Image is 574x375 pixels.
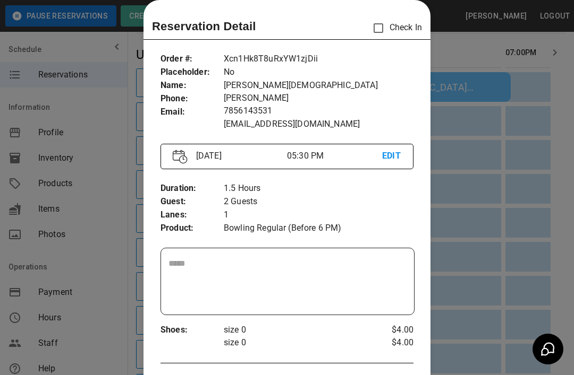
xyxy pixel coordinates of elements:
[173,150,188,164] img: Vector
[161,66,224,79] p: Placeholder :
[161,106,224,119] p: Email :
[161,324,224,337] p: Shoes :
[161,53,224,66] p: Order # :
[287,150,382,162] p: 05:30 PM
[224,104,413,118] p: 7856143531
[224,182,413,195] p: 1.5 Hours
[224,53,413,66] p: Xcn1Hk8T8uRxYW1zjDii
[224,118,413,131] p: [EMAIL_ADDRESS][DOMAIN_NAME]
[161,195,224,208] p: Guest :
[161,92,224,106] p: Phone :
[224,195,413,208] p: 2 Guests
[382,150,401,163] p: EDIT
[224,66,413,79] p: No
[224,324,372,336] p: size 0
[224,222,413,235] p: Bowling Regular (Before 6 PM)
[367,17,422,39] p: Check In
[224,79,413,104] p: [PERSON_NAME][DEMOGRAPHIC_DATA][PERSON_NAME]
[192,150,287,162] p: [DATE]
[224,336,372,349] p: size 0
[161,208,224,222] p: Lanes :
[161,182,224,195] p: Duration :
[372,336,413,349] p: $4.00
[224,208,413,222] p: 1
[372,324,413,336] p: $4.00
[152,18,256,35] p: Reservation Detail
[161,222,224,235] p: Product :
[161,79,224,92] p: Name :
